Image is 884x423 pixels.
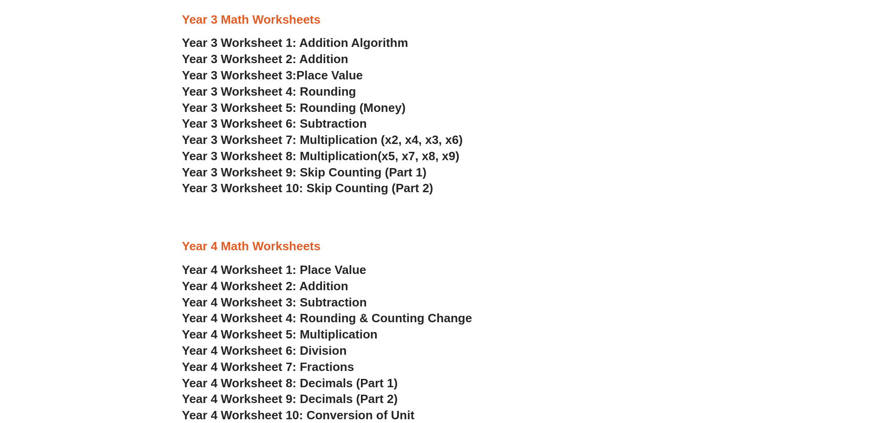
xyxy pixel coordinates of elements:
[182,311,472,325] a: Year 4 Worksheet 4: Rounding & Counting Change
[182,263,367,277] a: Year 4 Worksheet 1: Place Value
[182,360,354,374] a: Year 4 Worksheet 7: Fractions
[182,149,459,163] a: Year 3 Worksheet 8: Multiplication(x5, x7, x8, x9)
[182,12,702,28] h3: Year 3 Math Worksheets
[182,392,398,406] a: Year 4 Worksheet 9: Decimals (Part 2)
[182,165,427,179] a: Year 3 Worksheet 9: Skip Counting (Part 1)
[182,149,378,163] span: Year 3 Worksheet 8: Multiplication
[182,181,433,195] a: Year 3 Worksheet 10: Skip Counting (Part 2)
[182,101,406,115] a: Year 3 Worksheet 5: Rounding (Money)
[182,52,348,66] a: Year 3 Worksheet 2: Addition
[182,295,367,309] a: Year 4 Worksheet 3: Subtraction
[182,279,348,293] a: Year 4 Worksheet 2: Addition
[729,318,884,423] iframe: Chat Widget
[182,344,347,358] a: Year 4 Worksheet 6: Division
[182,85,356,98] a: Year 3 Worksheet 4: Rounding
[182,36,408,50] a: Year 3 Worksheet 1: Addition Algorithm
[182,133,463,147] a: Year 3 Worksheet 7: Multiplication (x2, x4, x3, x6)
[182,327,378,341] a: Year 4 Worksheet 5: Multiplication
[182,68,297,82] span: Year 3 Worksheet 3:
[182,408,415,422] a: Year 4 Worksheet 10: Conversion of Unit
[182,68,363,82] a: Year 3 Worksheet 3:Place Value
[182,239,702,254] h3: Year 4 Math Worksheets
[182,117,367,130] a: Year 3 Worksheet 6: Subtraction
[182,376,398,390] a: Year 4 Worksheet 8: Decimals (Part 1)
[378,149,459,163] span: (x5, x7, x8, x9)
[296,68,363,82] span: Place Value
